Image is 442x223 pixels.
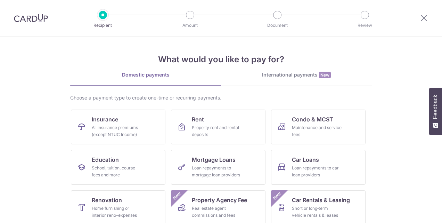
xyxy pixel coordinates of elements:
img: CardUp [14,14,48,22]
span: New [319,72,331,78]
div: Loan repayments to mortgage loan providers [192,165,242,178]
span: Rent [192,115,204,124]
a: Condo & MCSTMaintenance and service fees [271,110,366,144]
a: Mortgage LoansLoan repayments to mortgage loan providers [171,150,265,185]
p: Review [339,22,391,29]
a: Car LoansLoan repayments to car loan providers [271,150,366,185]
span: Feedback [432,95,439,119]
div: Choose a payment type to create one-time or recurring payments. [70,94,372,101]
span: New [271,190,283,202]
div: International payments [221,71,372,79]
div: Loan repayments to car loan providers [292,165,342,178]
span: Car Rentals & Leasing [292,196,350,204]
span: Insurance [92,115,118,124]
span: Mortgage Loans [192,156,236,164]
div: Home furnishing or interior reno-expenses [92,205,142,219]
a: RentProperty rent and rental deposits [171,110,265,144]
div: Maintenance and service fees [292,124,342,138]
a: InsuranceAll insurance premiums (except NTUC Income) [71,110,165,144]
button: Feedback - Show survey [429,88,442,135]
div: Real estate agent commissions and fees [192,205,242,219]
span: Condo & MCST [292,115,333,124]
p: Amount [164,22,216,29]
span: Car Loans [292,156,319,164]
p: Recipient [77,22,129,29]
span: New [171,190,183,202]
span: Renovation [92,196,122,204]
h4: What would you like to pay for? [70,53,372,66]
div: School, tuition, course fees and more [92,165,142,178]
div: Property rent and rental deposits [192,124,242,138]
a: EducationSchool, tuition, course fees and more [71,150,165,185]
p: Document [252,22,303,29]
span: Property Agency Fee [192,196,247,204]
div: All insurance premiums (except NTUC Income) [92,124,142,138]
div: Domestic payments [70,71,221,78]
span: Education [92,156,119,164]
div: Short or long‑term vehicle rentals & leases [292,205,342,219]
